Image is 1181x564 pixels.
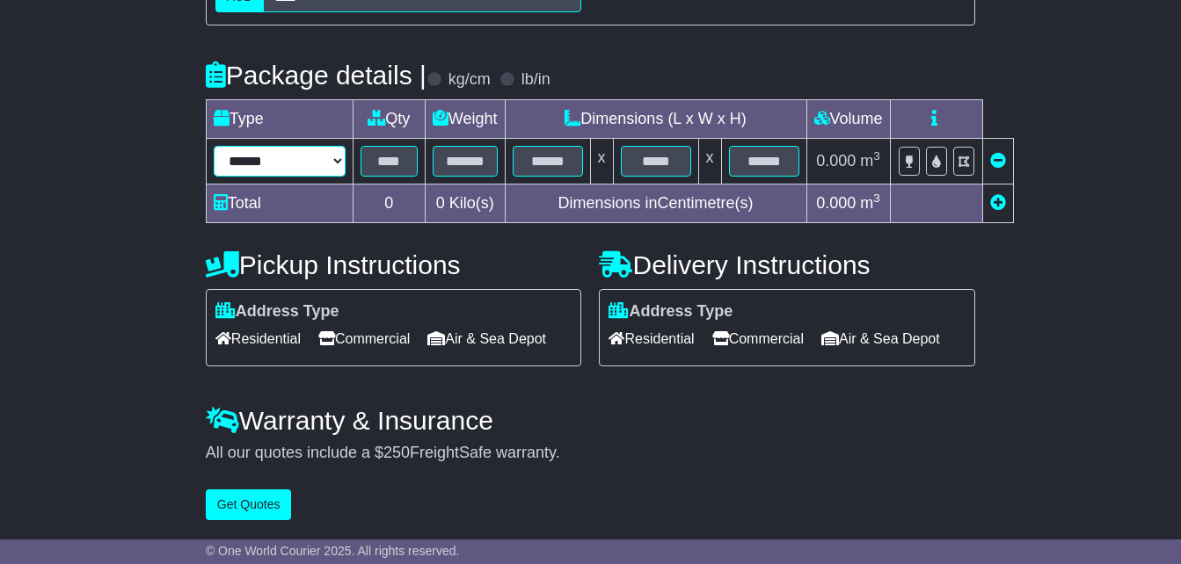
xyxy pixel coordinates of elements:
div: All our quotes include a $ FreightSafe warranty. [206,444,975,463]
span: Commercial [318,325,410,352]
td: Qty [353,99,425,138]
td: Volume [806,99,890,138]
span: 0.000 [816,194,856,212]
span: Residential [215,325,301,352]
label: Address Type [215,302,339,322]
h4: Warranty & Insurance [206,406,975,435]
span: m [860,194,880,212]
h4: Delivery Instructions [599,250,975,279]
span: m [860,152,880,170]
span: Air & Sea Depot [427,325,546,352]
td: 0 [353,184,425,222]
span: Residential [609,325,694,352]
td: Dimensions in Centimetre(s) [505,184,806,222]
td: x [590,138,613,184]
span: 0 [436,194,445,212]
sup: 3 [873,149,880,163]
td: Dimensions (L x W x H) [505,99,806,138]
span: 0.000 [816,152,856,170]
span: © One World Courier 2025. All rights reserved. [206,544,460,558]
a: Add new item [990,194,1006,212]
td: x [698,138,721,184]
label: Address Type [609,302,733,322]
td: Type [206,99,353,138]
a: Remove this item [990,152,1006,170]
button: Get Quotes [206,489,292,520]
h4: Package details | [206,61,426,90]
span: Commercial [712,325,804,352]
label: lb/in [521,70,550,90]
td: Kilo(s) [425,184,505,222]
label: kg/cm [448,70,491,90]
td: Total [206,184,353,222]
h4: Pickup Instructions [206,250,582,279]
td: Weight [425,99,505,138]
span: Air & Sea Depot [821,325,940,352]
span: 250 [383,444,410,461]
sup: 3 [873,192,880,205]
